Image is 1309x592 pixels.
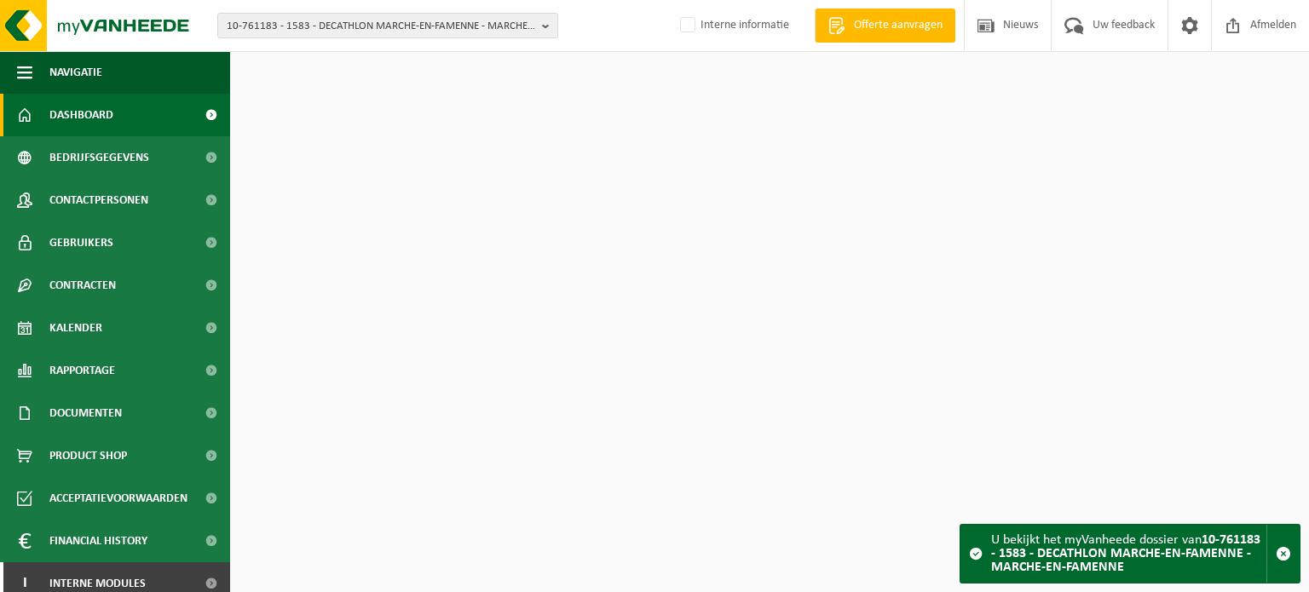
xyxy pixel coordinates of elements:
span: Bedrijfsgegevens [49,136,149,179]
button: 10-761183 - 1583 - DECATHLON MARCHE-EN-FAMENNE - MARCHE-EN-FAMENNE [217,13,558,38]
strong: 10-761183 - 1583 - DECATHLON MARCHE-EN-FAMENNE - MARCHE-EN-FAMENNE [991,533,1260,574]
span: Offerte aanvragen [850,17,947,34]
a: Offerte aanvragen [815,9,955,43]
span: Dashboard [49,94,113,136]
span: Navigatie [49,51,102,94]
span: Contactpersonen [49,179,148,221]
div: U bekijkt het myVanheede dossier van [991,525,1266,583]
label: Interne informatie [677,13,789,38]
span: 10-761183 - 1583 - DECATHLON MARCHE-EN-FAMENNE - MARCHE-EN-FAMENNE [227,14,535,39]
span: Product Shop [49,434,127,477]
span: Rapportage [49,349,115,392]
span: Documenten [49,392,122,434]
span: Kalender [49,307,102,349]
span: Gebruikers [49,221,113,264]
span: Acceptatievoorwaarden [49,477,187,520]
span: Financial History [49,520,147,562]
span: Contracten [49,264,116,307]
